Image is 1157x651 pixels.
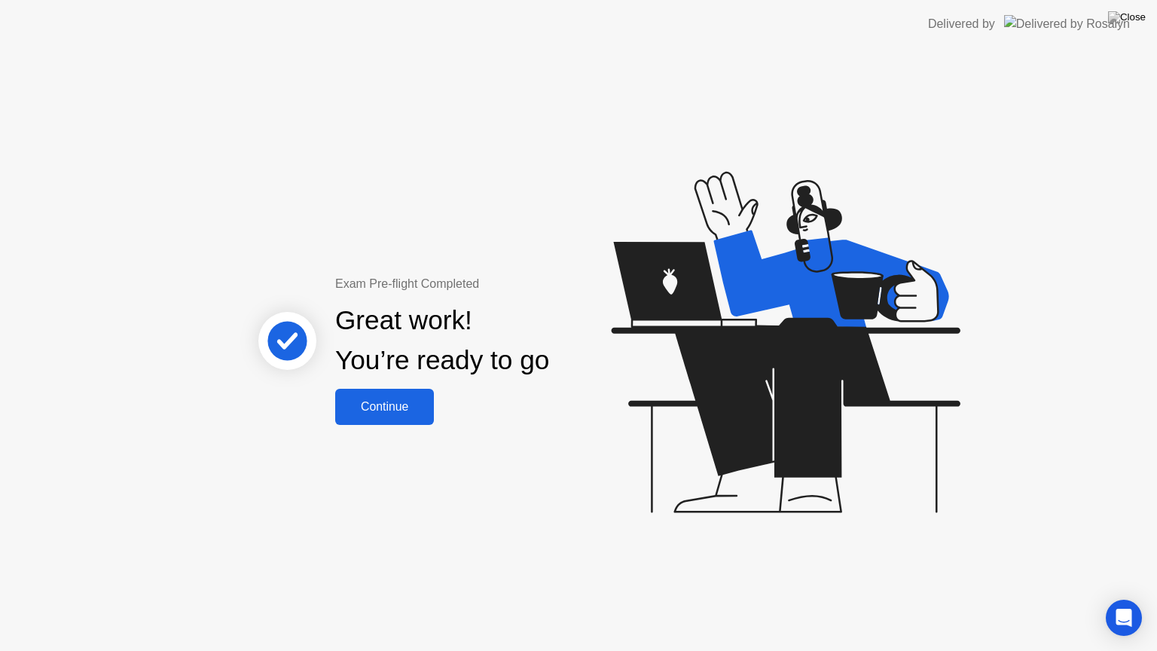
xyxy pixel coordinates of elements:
[1108,11,1146,23] img: Close
[335,389,434,425] button: Continue
[1004,15,1130,32] img: Delivered by Rosalyn
[340,400,429,414] div: Continue
[1106,600,1142,636] div: Open Intercom Messenger
[335,301,549,381] div: Great work! You’re ready to go
[928,15,995,33] div: Delivered by
[335,275,646,293] div: Exam Pre-flight Completed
